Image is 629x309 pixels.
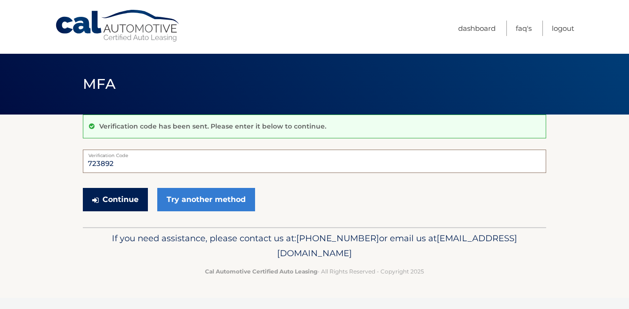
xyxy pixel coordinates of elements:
[516,21,532,36] a: FAQ's
[55,9,181,43] a: Cal Automotive
[205,268,317,275] strong: Cal Automotive Certified Auto Leasing
[89,266,540,276] p: - All Rights Reserved - Copyright 2025
[99,122,326,130] p: Verification code has been sent. Please enter it below to continue.
[89,231,540,261] p: If you need assistance, please contact us at: or email us at
[552,21,574,36] a: Logout
[83,188,148,211] button: Continue
[458,21,496,36] a: Dashboard
[83,150,546,173] input: Verification Code
[83,150,546,157] label: Verification Code
[157,188,255,211] a: Try another method
[83,75,116,93] span: MFA
[277,233,517,259] span: [EMAIL_ADDRESS][DOMAIN_NAME]
[296,233,379,244] span: [PHONE_NUMBER]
